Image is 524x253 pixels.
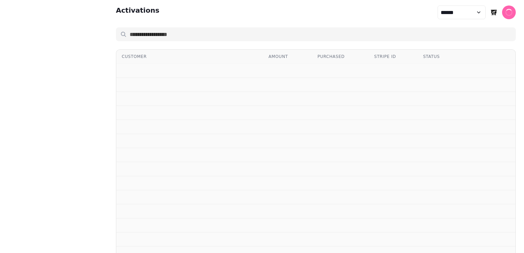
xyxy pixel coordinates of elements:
div: Purchased [318,54,363,59]
div: Stripe ID [374,54,412,59]
div: Customer [122,54,258,59]
div: Amount [269,54,307,59]
div: Status [423,54,461,59]
h2: Activations [116,5,159,19]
